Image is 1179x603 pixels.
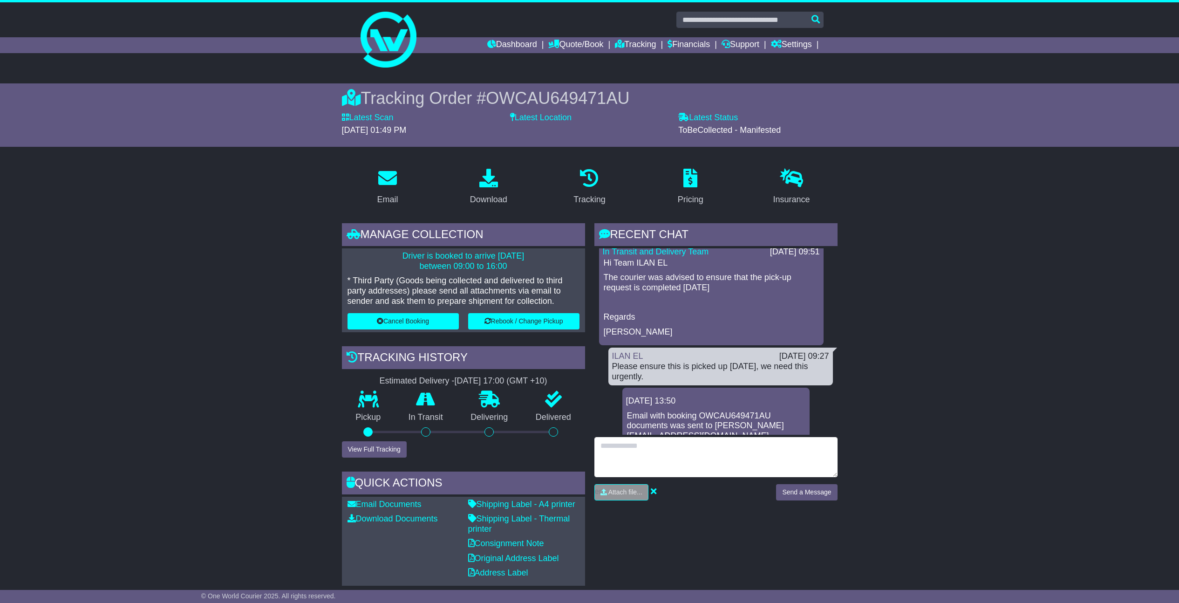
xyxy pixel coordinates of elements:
[342,346,585,371] div: Tracking history
[604,273,819,293] p: The courier was advised to ensure that the pick-up request is completed [DATE]
[348,313,459,329] button: Cancel Booking
[567,165,611,209] a: Tracking
[395,412,457,423] p: In Transit
[348,514,438,523] a: Download Documents
[548,37,603,53] a: Quote/Book
[604,312,819,322] p: Regards
[377,193,398,206] div: Email
[468,514,570,534] a: Shipping Label - Thermal printer
[342,376,585,386] div: Estimated Delivery -
[604,258,819,268] p: Hi Team ILAN EL
[510,113,572,123] label: Latest Location
[342,125,407,135] span: [DATE] 01:49 PM
[342,412,395,423] p: Pickup
[342,88,838,108] div: Tracking Order #
[464,165,513,209] a: Download
[470,193,507,206] div: Download
[371,165,404,209] a: Email
[612,362,829,382] div: Please ensure this is picked up [DATE], we need this urgently.
[486,89,629,108] span: OWCAU649471AU
[342,441,407,458] button: View Full Tracking
[678,193,703,206] div: Pricing
[348,276,579,306] p: * Third Party (Goods being collected and delivered to third party addresses) please send all atta...
[672,165,709,209] a: Pricing
[767,165,816,209] a: Insurance
[773,193,810,206] div: Insurance
[770,247,820,257] div: [DATE] 09:51
[771,37,812,53] a: Settings
[722,37,759,53] a: Support
[201,592,336,600] span: © One World Courier 2025. All rights reserved.
[342,113,394,123] label: Latest Scan
[468,568,528,577] a: Address Label
[594,223,838,248] div: RECENT CHAT
[522,412,585,423] p: Delivered
[348,500,422,509] a: Email Documents
[455,376,547,386] div: [DATE] 17:00 (GMT +10)
[668,37,710,53] a: Financials
[342,223,585,248] div: Manage collection
[779,351,829,362] div: [DATE] 09:27
[457,412,522,423] p: Delivering
[468,539,544,548] a: Consignment Note
[468,554,559,563] a: Original Address Label
[678,125,781,135] span: ToBeCollected - Manifested
[627,411,805,441] p: Email with booking OWCAU649471AU documents was sent to [PERSON_NAME][EMAIL_ADDRESS][DOMAIN_NAME].
[603,247,709,256] a: In Transit and Delivery Team
[348,251,579,271] p: Driver is booked to arrive [DATE] between 09:00 to 16:00
[626,396,806,406] div: [DATE] 13:50
[678,113,738,123] label: Latest Status
[776,484,837,500] button: Send a Message
[468,500,575,509] a: Shipping Label - A4 printer
[612,351,643,361] a: ILAN EL
[573,193,605,206] div: Tracking
[604,327,819,337] p: [PERSON_NAME]
[468,313,579,329] button: Rebook / Change Pickup
[487,37,537,53] a: Dashboard
[615,37,656,53] a: Tracking
[342,472,585,497] div: Quick Actions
